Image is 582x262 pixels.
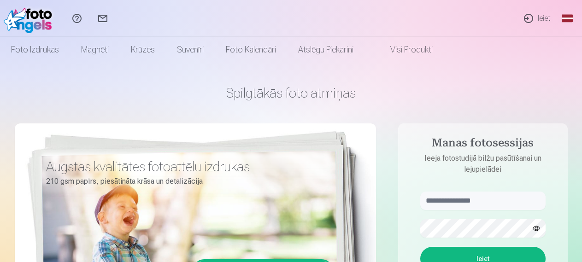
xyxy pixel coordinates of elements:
[364,37,444,63] a: Visi produkti
[215,37,287,63] a: Foto kalendāri
[411,153,555,175] p: Ieeja fotostudijā bilžu pasūtīšanai un lejupielādei
[70,37,120,63] a: Magnēti
[15,85,568,101] h1: Spilgtākās foto atmiņas
[287,37,364,63] a: Atslēgu piekariņi
[46,175,326,188] p: 210 gsm papīrs, piesātināta krāsa un detalizācija
[166,37,215,63] a: Suvenīri
[411,136,555,153] h4: Manas fotosessijas
[4,4,57,33] img: /fa3
[46,158,326,175] h3: Augstas kvalitātes fotoattēlu izdrukas
[120,37,166,63] a: Krūzes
